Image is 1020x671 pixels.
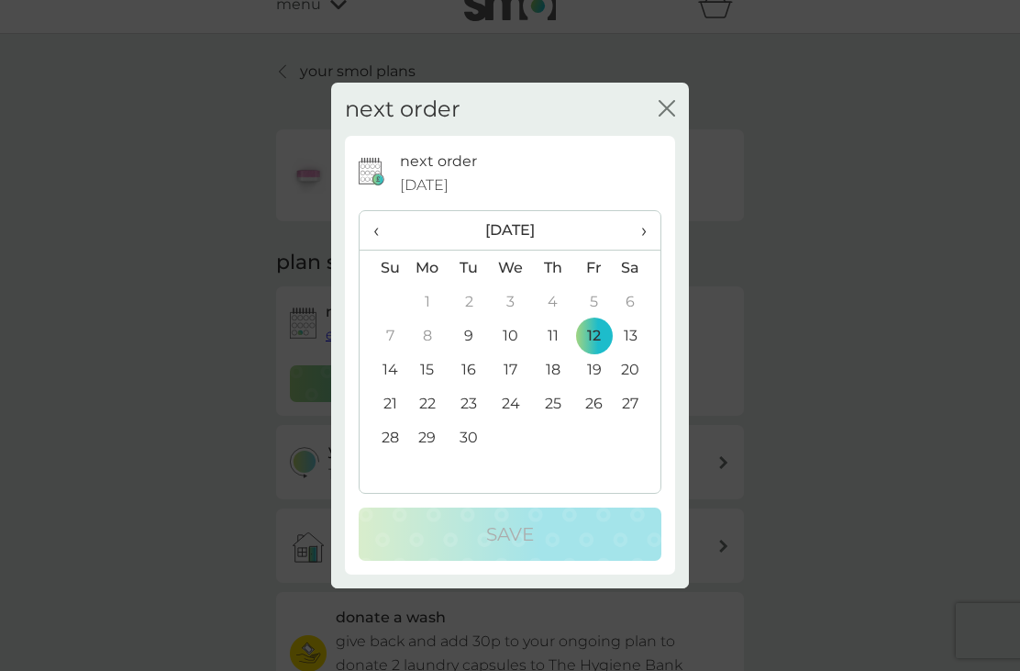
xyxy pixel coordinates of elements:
[490,319,532,352] td: 10
[573,352,615,386] td: 19
[360,352,406,386] td: 14
[490,386,532,420] td: 24
[406,211,615,251] th: [DATE]
[360,386,406,420] td: 21
[573,319,615,352] td: 12
[490,285,532,319] td: 3
[449,319,490,352] td: 9
[532,285,573,319] td: 4
[359,508,661,561] button: Save
[615,319,660,352] td: 13
[490,251,532,285] th: We
[573,251,615,285] th: Fr
[573,285,615,319] td: 5
[532,319,573,352] td: 11
[615,352,660,386] td: 20
[360,319,406,352] td: 7
[449,420,490,454] td: 30
[449,352,490,386] td: 16
[406,352,449,386] td: 15
[659,100,675,119] button: close
[449,251,490,285] th: Tu
[406,420,449,454] td: 29
[373,211,393,250] span: ‹
[406,386,449,420] td: 22
[360,420,406,454] td: 28
[345,96,460,123] h2: next order
[400,150,477,173] p: next order
[628,211,647,250] span: ›
[406,285,449,319] td: 1
[406,251,449,285] th: Mo
[449,285,490,319] td: 2
[449,386,490,420] td: 23
[615,386,660,420] td: 27
[615,285,660,319] td: 6
[406,319,449,352] td: 8
[360,251,406,285] th: Su
[573,386,615,420] td: 26
[490,352,532,386] td: 17
[400,173,449,197] span: [DATE]
[615,251,660,285] th: Sa
[532,386,573,420] td: 25
[532,251,573,285] th: Th
[486,520,534,549] p: Save
[532,352,573,386] td: 18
